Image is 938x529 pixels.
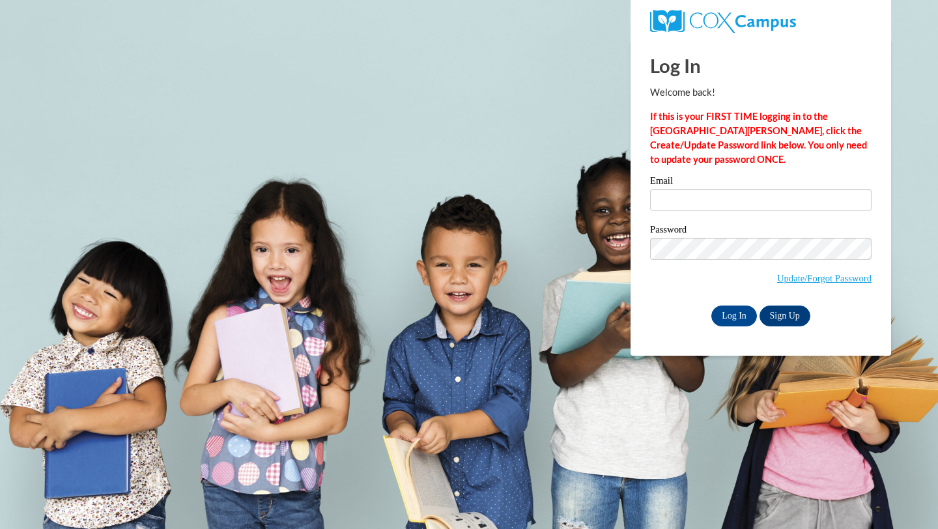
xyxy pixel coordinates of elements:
img: COX Campus [650,10,796,33]
h1: Log In [650,52,872,79]
label: Email [650,176,872,189]
a: Sign Up [760,306,810,326]
input: Log In [711,306,757,326]
label: Password [650,225,872,238]
strong: If this is your FIRST TIME logging in to the [GEOGRAPHIC_DATA][PERSON_NAME], click the Create/Upd... [650,111,867,165]
a: COX Campus [650,10,872,33]
p: Welcome back! [650,85,872,100]
a: Update/Forgot Password [777,273,872,283]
